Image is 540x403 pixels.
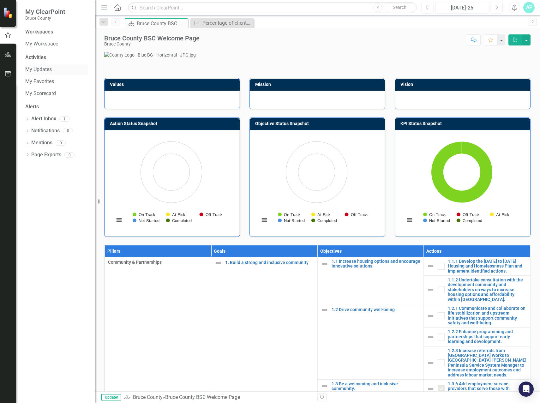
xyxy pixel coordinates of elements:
button: Search [384,3,415,12]
a: Mentions [31,139,52,147]
img: Not Defined [427,312,435,320]
button: Show Not Started [423,218,450,223]
svg: Interactive chart [111,135,231,230]
h3: Action Status Snapshot [110,121,237,126]
a: 1.2 Drive community well-being [332,307,421,312]
h3: KPI Status Snapshot [400,121,527,126]
a: Notifications [31,127,60,135]
a: 1.2.3 Increase referrals from [GEOGRAPHIC_DATA] Works to [GEOGRAPHIC_DATA]-[PERSON_NAME] Peninsul... [448,348,527,377]
button: Show Completed [311,218,337,223]
a: 1.1.1 Develop the [DATE] to [DATE] Housing and Homelessness Plan and Implement Identified actions. [448,259,527,274]
button: Show On Track [133,212,155,217]
a: 1. Build a strong and inclusive community [225,260,314,265]
div: 0 [64,152,75,158]
button: Show On Track [278,212,301,217]
img: Not Defined [427,385,435,393]
h3: Mission [255,82,382,87]
a: My Scorecard [25,90,88,97]
a: Page Exports [31,151,61,159]
div: [DATE]-25 [437,4,487,12]
td: Double-Click to Edit Right Click for Context Menu [424,346,530,379]
a: My Updates [25,66,88,73]
svg: Interactive chart [256,135,377,230]
td: Double-Click to Edit Right Click for Context Menu [424,304,530,328]
img: Not Defined [214,259,222,267]
a: My Favorites [25,78,88,85]
a: Percentage of clients satisfied with integration support. [192,19,252,27]
button: Show Off Track [200,212,222,217]
path: On Track, 1. [431,141,492,203]
td: Double-Click to Edit Right Click for Context Menu [424,328,530,346]
button: [DATE]-25 [435,2,489,13]
div: Alerts [25,103,88,111]
button: View chart menu, Chart [115,216,123,225]
td: Double-Click to Edit Right Click for Context Menu [424,379,530,398]
a: Bruce County [133,394,163,400]
svg: Interactive chart [402,135,522,230]
img: County Logo - Blue BG - Horizontal - JPG.jpg [104,52,531,58]
div: Open Intercom Messenger [519,382,534,397]
small: Bruce County [25,15,65,21]
td: Double-Click to Edit Right Click for Context Menu [317,304,424,379]
div: Bruce County BSC Welcome Page [165,394,240,400]
div: Chart. Highcharts interactive chart. [111,135,233,230]
a: 1.2.1 Communicate and collaborate on life stabilization and upstream initiatives that support com... [448,306,527,326]
div: Workspaces [25,28,53,36]
img: ClearPoint Strategy [3,7,14,18]
div: » [124,394,313,401]
td: Double-Click to Edit Right Click for Context Menu [424,257,530,275]
div: 1 [59,116,69,122]
div: Activities [25,54,88,61]
button: View chart menu, Chart [405,216,414,225]
a: 1.3 Be a welcoming and inclusive community. [332,382,421,391]
button: Show Not Started [278,218,304,223]
td: Double-Click to Edit Right Click for Context Menu [424,275,530,304]
button: Show Off Track [457,212,479,217]
a: 1.1.2 Undertake consultation with the development community and stakeholders on ways to increase ... [448,278,527,302]
img: Not Defined [321,260,328,268]
span: Updater [101,394,121,400]
img: Not Defined [427,262,435,270]
div: Chart. Highcharts interactive chart. [402,135,524,230]
h3: Values [110,82,237,87]
button: Show At Risk [166,212,185,217]
div: Percentage of clients satisfied with integration support. [202,19,252,27]
div: Bruce County BSC Welcome Page [104,35,200,42]
button: Show Completed [166,218,192,223]
div: 0 [63,128,73,134]
img: Not Defined [321,306,328,314]
div: Chart. Highcharts interactive chart. [256,135,378,230]
img: Not Defined [321,382,328,390]
a: My Workspace [25,40,88,48]
button: Show Not Started [133,218,159,223]
button: Show At Risk [490,212,509,217]
a: Alert Inbox [31,115,56,123]
h3: Vision [400,82,527,87]
img: Not Defined [427,359,435,367]
button: Show On Track [423,212,446,217]
div: 0 [56,140,66,146]
a: 1.1 Increase housing options and encourage innovative solutions. [332,259,421,269]
button: View chart menu, Chart [260,216,269,225]
a: 1.3.6 Add employment service providers that serve those with disabilities and racialized individu... [448,382,527,396]
button: Show Off Track [345,212,367,217]
img: Not Defined [427,333,435,341]
div: Bruce County BSC Welcome Page [137,20,186,27]
button: Show Completed [457,218,482,223]
h3: Objective Status Snapshot [255,121,382,126]
span: Community & Partnerships [108,259,208,265]
a: 1.2.2 Enhance programming and partnerships that support early learning and development. [448,329,527,344]
button: Show At Risk [311,212,330,217]
button: AF [523,2,535,13]
td: Double-Click to Edit Right Click for Context Menu [317,257,424,304]
div: Bruce County [104,42,200,46]
span: Search [393,5,406,10]
img: Not Defined [427,286,435,293]
input: Search ClearPoint... [128,2,417,13]
span: My ClearPoint [25,8,65,15]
